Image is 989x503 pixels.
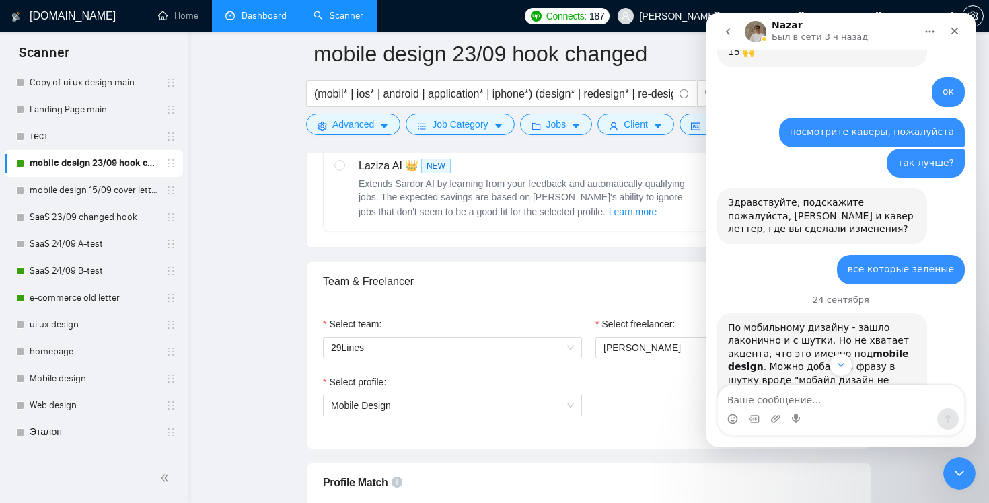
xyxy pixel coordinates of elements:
[653,121,663,131] span: caret-down
[30,204,157,231] a: SaaS 23/09 changed hook
[30,284,157,311] a: e-commerce old letter
[621,11,630,21] span: user
[706,13,976,447] iframe: Intercom live chat
[589,9,604,24] span: 187
[323,477,388,488] span: Profile Match
[359,178,685,217] span: Extends Sardor AI by learning from your feedback and automatically qualifying jobs. The expected ...
[30,419,157,446] a: Эталон
[30,258,157,284] a: SaaS 24/09 B-test
[421,159,451,173] span: NEW
[8,43,80,71] span: Scanner
[520,114,593,135] button: folderJobscaret-down
[166,77,176,88] span: holder
[571,121,581,131] span: caret-down
[166,400,176,411] span: holder
[166,239,176,249] span: holder
[30,311,157,338] a: ui ux design
[608,204,658,220] button: Laziza AI NEWExtends Sardor AI by learning from your feedback and automatically qualifying jobs. ...
[166,266,176,276] span: holder
[359,158,695,174] div: Laziza AI
[405,158,418,174] span: 👑
[160,471,174,485] span: double-left
[11,6,21,28] img: logo
[21,400,32,411] button: Средство выбора эмодзи
[166,131,176,142] span: holder
[392,477,402,488] span: info-circle
[532,121,541,131] span: folder
[166,319,176,330] span: holder
[166,427,176,438] span: holder
[706,117,735,132] span: Vendor
[609,204,657,219] span: Learn more
[962,5,984,27] button: setting
[698,87,723,100] span: search
[603,342,681,353] span: [PERSON_NAME]
[42,400,53,411] button: Средство выбора GIF-файла
[323,262,854,301] div: Team & Freelancer
[406,114,514,135] button: barsJob Categorycaret-down
[314,10,363,22] a: searchScanner
[166,104,176,115] span: holder
[30,446,157,473] a: design&creative
[379,121,389,131] span: caret-down
[318,121,327,131] span: setting
[30,150,157,177] a: mobile design 23/09 hook changed
[166,293,176,303] span: holder
[680,114,762,135] button: idcardVendorcaret-down
[30,123,157,150] a: тест
[417,121,427,131] span: bars
[546,9,587,24] span: Connects:
[306,114,400,135] button: settingAdvancedcaret-down
[943,457,976,490] iframe: Intercom live chat
[494,121,503,131] span: caret-down
[225,10,287,22] a: dashboardDashboard
[158,10,198,22] a: homeHome
[30,177,157,204] a: mobile design 15/09 cover letter another first part
[609,121,618,131] span: user
[962,11,984,22] a: setting
[329,375,386,389] span: Select profile:
[546,117,566,132] span: Jobs
[166,185,176,196] span: holder
[166,212,176,223] span: holder
[314,37,844,71] input: Scanner name...
[624,117,648,132] span: Client
[963,11,983,22] span: setting
[323,317,381,332] label: Select team:
[30,96,157,123] a: Landing Page main
[332,117,374,132] span: Advanced
[680,89,688,98] span: info-circle
[123,340,146,363] button: Scroll to bottom
[331,338,574,358] span: 29Lines
[231,395,252,416] button: Отправить сообщение…
[331,400,391,411] span: Mobile Design
[85,400,96,411] button: Start recording
[166,346,176,357] span: holder
[597,114,674,135] button: userClientcaret-down
[30,392,157,419] a: Web design
[166,158,176,169] span: holder
[30,338,157,365] a: homepage
[531,11,542,22] img: upwork-logo.png
[30,365,157,392] a: Mobile design
[432,117,488,132] span: Job Category
[595,317,675,332] label: Select freelancer:
[11,372,258,395] textarea: Ваше сообщение...
[30,231,157,258] a: SaaS 24/09 A-test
